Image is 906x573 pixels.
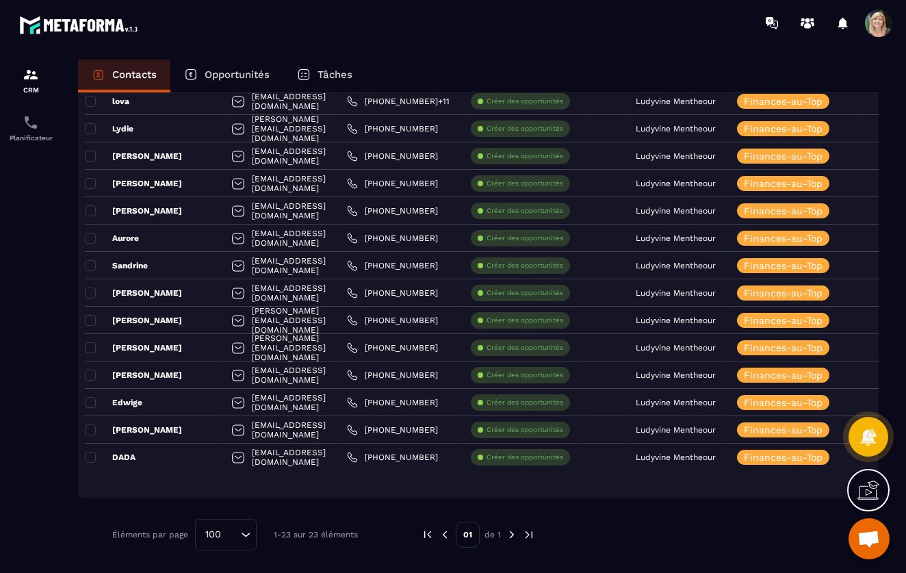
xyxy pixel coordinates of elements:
p: [PERSON_NAME] [85,205,182,216]
p: Ludyvine Mentheour [636,398,716,407]
p: Ludyvine Mentheour [636,206,716,216]
p: Créer des opportunités [487,288,563,298]
p: Créer des opportunités [487,316,563,325]
p: Créer des opportunités [487,97,563,106]
img: logo [19,12,142,38]
a: [PHONE_NUMBER] [347,424,438,435]
p: Finances-au-Top [744,261,823,270]
img: formation [23,66,39,83]
a: [PHONE_NUMBER] [347,205,438,216]
p: Ludyvine Mentheour [636,316,716,325]
p: Finances-au-Top [744,453,823,462]
p: Finances-au-Top [744,343,823,353]
p: Ludyvine Mentheour [636,233,716,243]
p: Créer des opportunités [487,261,563,270]
p: Créer des opportunités [487,233,563,243]
p: Ludyvine Mentheour [636,124,716,133]
p: Finances-au-Top [744,206,823,216]
a: [PHONE_NUMBER] [347,370,438,381]
p: [PERSON_NAME] [85,424,182,435]
img: next [523,529,535,541]
a: [PHONE_NUMBER] [347,315,438,326]
p: Créer des opportunités [487,453,563,462]
p: Opportunités [205,68,270,81]
a: [PHONE_NUMBER] [347,342,438,353]
span: 100 [200,527,226,542]
p: [PERSON_NAME] [85,342,182,353]
img: scheduler [23,114,39,131]
a: schedulerschedulerPlanificateur [3,104,58,152]
p: Planificateur [3,134,58,142]
a: [PHONE_NUMBER] [347,123,438,134]
p: [PERSON_NAME] [85,315,182,326]
p: [PERSON_NAME] [85,178,182,189]
p: Ludyvine Mentheour [636,97,716,106]
p: Créer des opportunités [487,370,563,380]
p: Finances-au-Top [744,398,823,407]
p: Créer des opportunités [487,206,563,216]
p: Ludyvine Mentheour [636,179,716,188]
a: [PHONE_NUMBER] [347,260,438,271]
p: Contacts [112,68,157,81]
p: Tâches [318,68,352,81]
p: Ludyvine Mentheour [636,370,716,380]
p: Edwige [85,397,142,408]
p: Ludyvine Mentheour [636,261,716,270]
p: CRM [3,86,58,94]
p: Finances-au-Top [744,97,823,106]
p: Ludyvine Mentheour [636,425,716,435]
input: Search for option [226,527,237,542]
a: [PHONE_NUMBER] [347,452,438,463]
p: Finances-au-Top [744,316,823,325]
a: Opportunités [170,60,283,92]
p: Finances-au-Top [744,179,823,188]
p: Créer des opportunités [487,398,563,407]
img: prev [422,529,434,541]
p: Finances-au-Top [744,151,823,161]
a: Contacts [78,60,170,92]
a: [PHONE_NUMBER]+11 [347,96,450,107]
p: Sandrine [85,260,148,271]
p: 1-23 sur 23 éléments [274,530,358,539]
p: Finances-au-Top [744,370,823,380]
p: Créer des opportunités [487,151,563,161]
p: Créer des opportunités [487,343,563,353]
p: [PERSON_NAME] [85,370,182,381]
img: next [506,529,518,541]
div: Search for option [195,519,257,550]
p: [PERSON_NAME] [85,151,182,162]
p: Ludyvine Mentheour [636,288,716,298]
a: [PHONE_NUMBER] [347,151,438,162]
p: Créer des opportunités [487,179,563,188]
p: Ludyvine Mentheour [636,453,716,462]
a: [PHONE_NUMBER] [347,397,438,408]
p: Finances-au-Top [744,233,823,243]
p: lova [85,96,129,107]
p: Finances-au-Top [744,124,823,133]
p: Ludyvine Mentheour [636,343,716,353]
p: Lydie [85,123,133,134]
a: [PHONE_NUMBER] [347,233,438,244]
p: [PERSON_NAME] [85,288,182,298]
p: Finances-au-Top [744,425,823,435]
div: Ouvrir le chat [849,518,890,559]
p: Ludyvine Mentheour [636,151,716,161]
p: Créer des opportunités [487,425,563,435]
p: Éléments par page [112,530,188,539]
a: [PHONE_NUMBER] [347,288,438,298]
p: Finances-au-Top [744,288,823,298]
a: [PHONE_NUMBER] [347,178,438,189]
p: 01 [456,522,480,548]
p: Aurore [85,233,139,244]
a: formationformationCRM [3,56,58,104]
img: prev [439,529,451,541]
p: Créer des opportunités [487,124,563,133]
p: de 1 [484,529,501,540]
p: DADA [85,452,135,463]
a: Tâches [283,60,366,92]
